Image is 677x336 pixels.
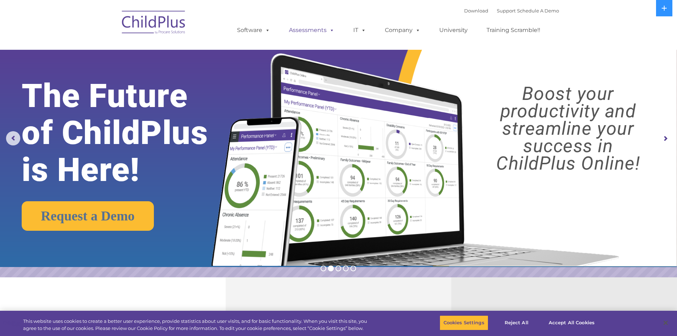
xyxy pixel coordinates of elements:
div: This website uses cookies to create a better user experience, provide statistics about user visit... [23,318,372,332]
button: Accept All Cookies [545,315,598,330]
span: Phone number [99,76,129,81]
button: Close [658,315,673,331]
a: Assessments [282,23,342,37]
a: Download [464,8,488,14]
rs-layer: Boost your productivity and streamline your success in ChildPlus Online! [468,85,668,172]
a: University [432,23,475,37]
button: Cookies Settings [440,315,488,330]
span: Last name [99,47,120,52]
a: Request a Demo [22,201,154,231]
a: Company [378,23,428,37]
rs-layer: The Future of ChildPlus is Here! [22,78,238,188]
a: Training Scramble!! [479,23,547,37]
a: Support [497,8,516,14]
a: Software [230,23,277,37]
a: Schedule A Demo [517,8,559,14]
font: | [464,8,559,14]
button: Reject All [494,315,539,330]
a: IT [346,23,373,37]
img: ChildPlus by Procare Solutions [118,6,189,41]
